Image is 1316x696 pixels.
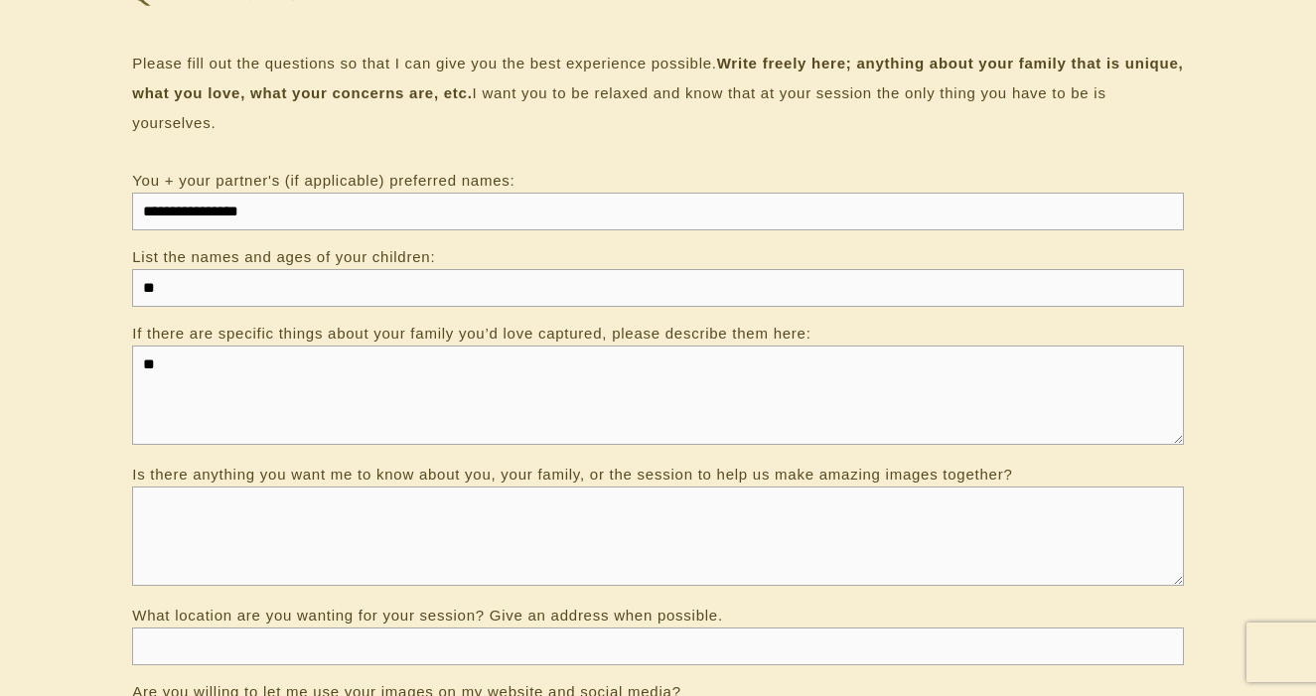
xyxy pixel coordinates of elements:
[132,49,1183,138] p: Please fill out the questions so that I can give you the best experience possible. I want you to ...
[132,607,723,624] span: What location are you wanting for your session? Give an address when possible.
[132,325,810,342] span: If there are specific things about your family you’d love captured, please describe them here:
[132,172,514,189] span: You + your partner's (if applicable) preferred names:
[132,466,1012,483] span: Is there anything you want me to know about you, your family, or the session to help us make amaz...
[132,248,435,265] span: List the names and ages of your children:
[132,55,1188,101] strong: Write freely here; anything about your family that is unique, what you love, what your concerns a...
